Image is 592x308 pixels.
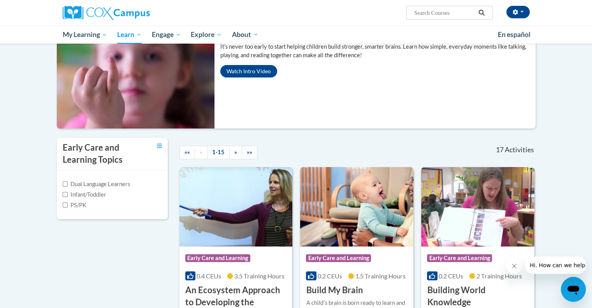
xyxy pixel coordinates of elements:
span: My Learning [62,30,107,39]
span: 3.5 Training Hours [234,272,285,280]
span: Hi. How can we help? [5,5,63,12]
button: Account Settings [506,6,530,18]
a: Toggle collapse [157,142,162,150]
button: Search [476,8,487,18]
span: 17 [495,146,503,154]
a: End [242,146,257,159]
div: Main menu [51,26,541,44]
span: Early Care and Learning [185,254,250,262]
p: It’s never too early to start helping children build stronger, smarter brains. Learn how simple, ... [220,42,536,60]
span: Activities [505,146,534,154]
span: Early Care and Learning [306,254,371,262]
a: Begining [179,146,195,159]
span: Early Care and Learning [427,254,492,262]
iframe: Close message [506,258,522,274]
a: Engage [147,26,186,44]
span: »» [247,149,252,155]
img: Cox Campus [63,6,150,20]
input: Checkbox for Options [63,181,68,187]
span: 0.2 CEUs [439,272,463,280]
button: Watch Intro Video [220,65,277,77]
a: Learn [112,26,147,44]
iframe: Message from company [525,257,586,274]
iframe: Button to launch messaging window [561,277,586,302]
span: 2 Training Hours [476,272,522,280]
input: Checkbox for Options [63,192,68,197]
span: Engage [152,30,181,39]
span: Explore [191,30,222,39]
img: Course Logo [300,167,413,246]
span: Learn [117,30,142,39]
a: My Learning [58,26,112,44]
span: » [234,149,237,155]
span: 0.2 CEUs [318,272,342,280]
a: Next [229,146,242,159]
span: 1.5 Training Hours [355,272,406,280]
span: 0.4 CEUs [197,272,221,280]
a: 1-15 [207,146,230,159]
h3: Early Care and Learning Topics [63,142,137,166]
img: Course Logo [421,167,534,246]
span: About [232,30,258,39]
a: Previous [195,146,207,159]
span: « [200,149,202,155]
img: Course Logo [179,167,293,246]
a: Cox Campus [63,6,211,20]
a: Explore [186,26,227,44]
label: Infant/Toddler [63,190,106,199]
a: About [227,26,264,44]
input: Search Courses [413,8,476,18]
h3: Build My Brain [306,284,363,296]
label: Dual Language Learners [63,180,130,188]
input: Checkbox for Options [63,202,68,208]
label: PS/PK [63,201,86,209]
span: En español [498,30,531,39]
a: En español [493,26,536,43]
span: «« [184,149,190,155]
